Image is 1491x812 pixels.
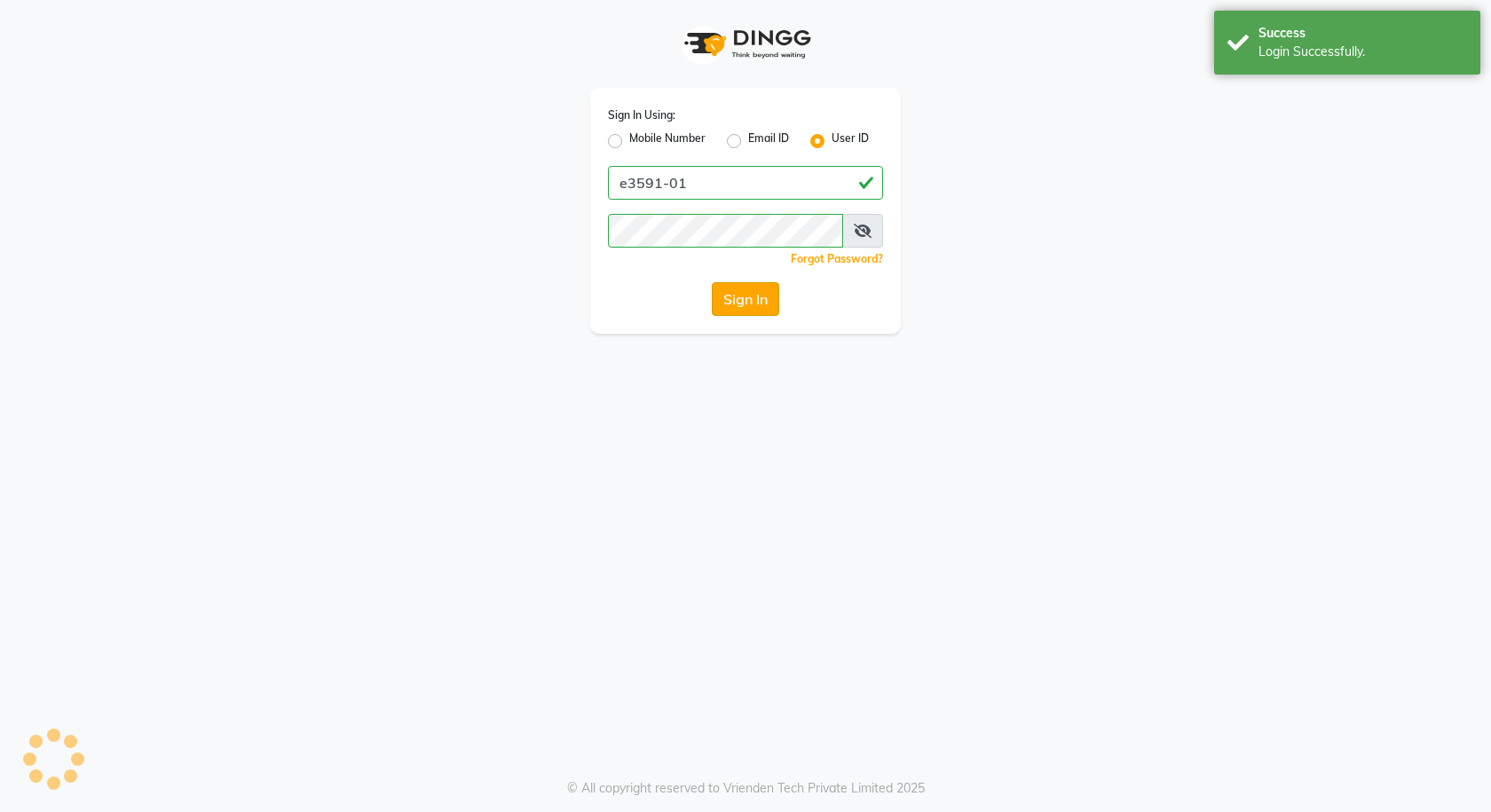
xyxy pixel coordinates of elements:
[791,252,883,265] a: Forgot Password?
[608,214,843,248] input: Username
[608,166,883,200] input: Username
[629,130,706,152] label: Mobile Number
[748,130,789,152] label: Email ID
[1258,43,1467,61] div: Login Successfully.
[1258,24,1467,43] div: Success
[608,107,675,123] label: Sign In Using:
[832,130,869,152] label: User ID
[674,18,816,70] img: logo1.svg
[712,282,779,316] button: Sign In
